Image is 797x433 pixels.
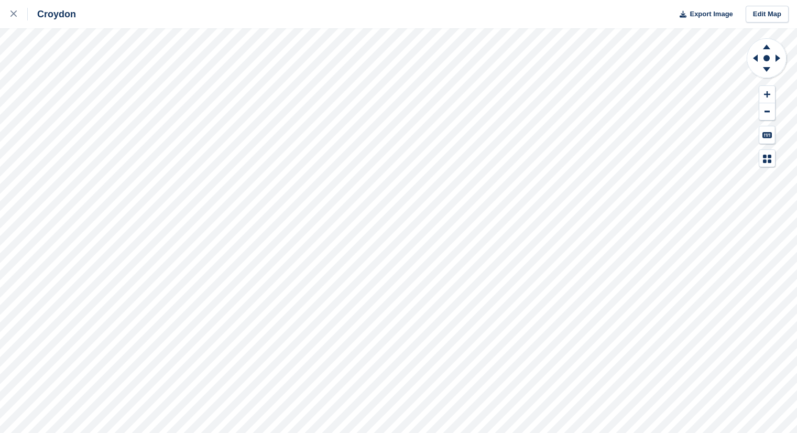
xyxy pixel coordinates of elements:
[690,9,733,19] span: Export Image
[673,6,733,23] button: Export Image
[759,150,775,167] button: Map Legend
[28,8,76,20] div: Croydon
[759,103,775,121] button: Zoom Out
[759,126,775,144] button: Keyboard Shortcuts
[746,6,789,23] a: Edit Map
[759,86,775,103] button: Zoom In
